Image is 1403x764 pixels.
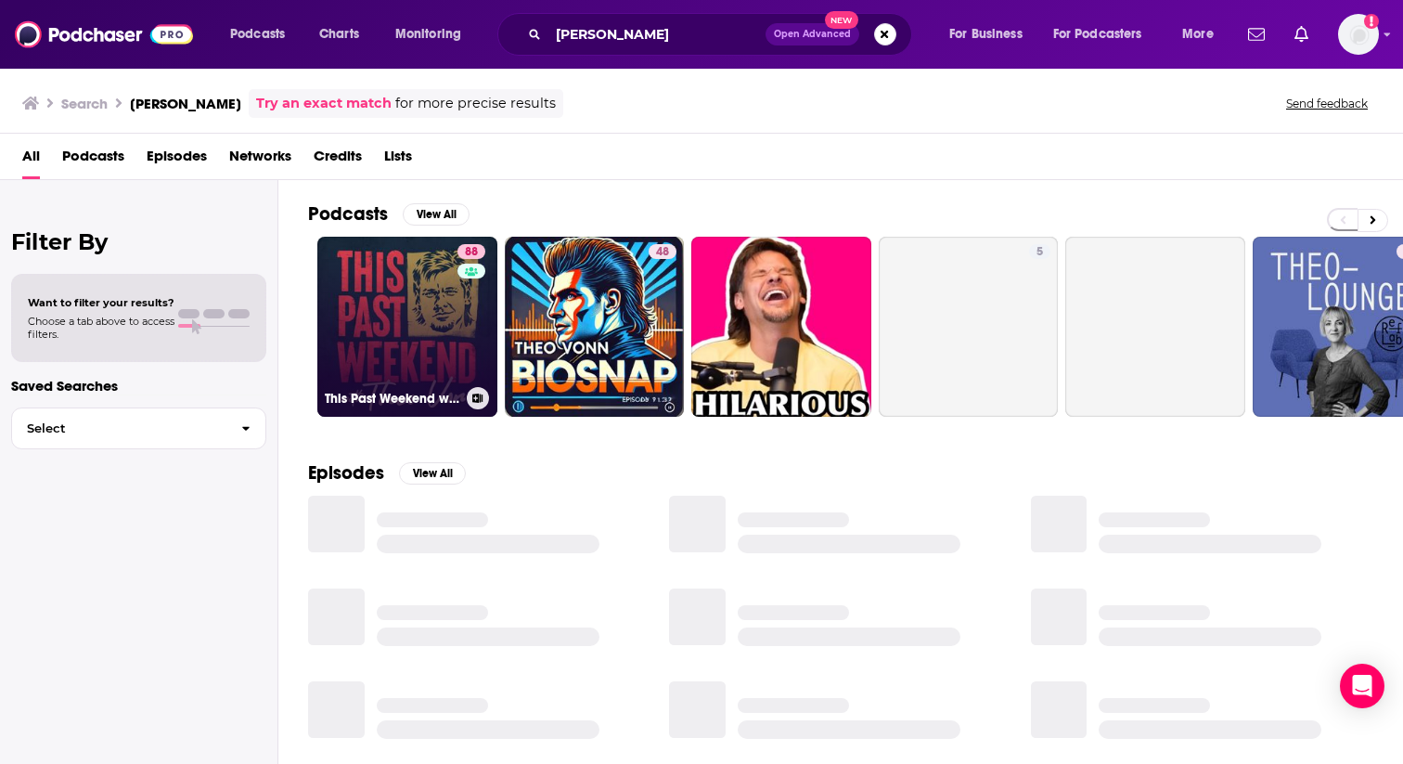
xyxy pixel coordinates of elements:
[1029,244,1050,259] a: 5
[1241,19,1272,50] a: Show notifications dropdown
[308,461,384,485] h2: Episodes
[325,391,459,407] h3: This Past Weekend w/ [PERSON_NAME]
[229,141,291,179] a: Networks
[465,243,478,262] span: 88
[774,30,851,39] span: Open Advanced
[62,141,124,179] a: Podcasts
[230,21,285,47] span: Podcasts
[22,141,40,179] a: All
[395,21,461,47] span: Monitoring
[1338,14,1379,55] button: Show profile menu
[515,13,930,56] div: Search podcasts, credits, & more...
[399,462,466,485] button: View All
[1340,664,1384,708] div: Open Intercom Messenger
[317,237,497,417] a: 88This Past Weekend w/ [PERSON_NAME]
[1036,243,1043,262] span: 5
[1338,14,1379,55] img: User Profile
[308,461,466,485] a: EpisodesView All
[1053,21,1142,47] span: For Podcasters
[403,203,470,226] button: View All
[1364,14,1379,29] svg: Add a profile image
[130,95,241,112] h3: [PERSON_NAME]
[28,315,174,341] span: Choose a tab above to access filters.
[314,141,362,179] a: Credits
[307,19,370,49] a: Charts
[15,17,193,52] img: Podchaser - Follow, Share and Rate Podcasts
[1169,19,1237,49] button: open menu
[382,19,485,49] button: open menu
[308,202,470,226] a: PodcastsView All
[395,93,556,114] span: for more precise results
[319,21,359,47] span: Charts
[12,422,226,434] span: Select
[384,141,412,179] a: Lists
[825,11,858,29] span: New
[949,21,1023,47] span: For Business
[217,19,309,49] button: open menu
[11,408,266,449] button: Select
[649,244,676,259] a: 48
[1182,21,1214,47] span: More
[879,237,1059,417] a: 5
[11,377,266,395] p: Saved Searches
[766,23,859,45] button: Open AdvancedNew
[1338,14,1379,55] span: Logged in as KevinZ
[936,19,1046,49] button: open menu
[256,93,392,114] a: Try an exact match
[308,202,388,226] h2: Podcasts
[548,19,766,49] input: Search podcasts, credits, & more...
[1281,96,1373,111] button: Send feedback
[11,228,266,255] h2: Filter By
[28,296,174,309] span: Want to filter your results?
[656,243,669,262] span: 48
[457,244,485,259] a: 88
[147,141,207,179] a: Episodes
[1287,19,1316,50] a: Show notifications dropdown
[505,237,685,417] a: 48
[1041,19,1169,49] button: open menu
[61,95,108,112] h3: Search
